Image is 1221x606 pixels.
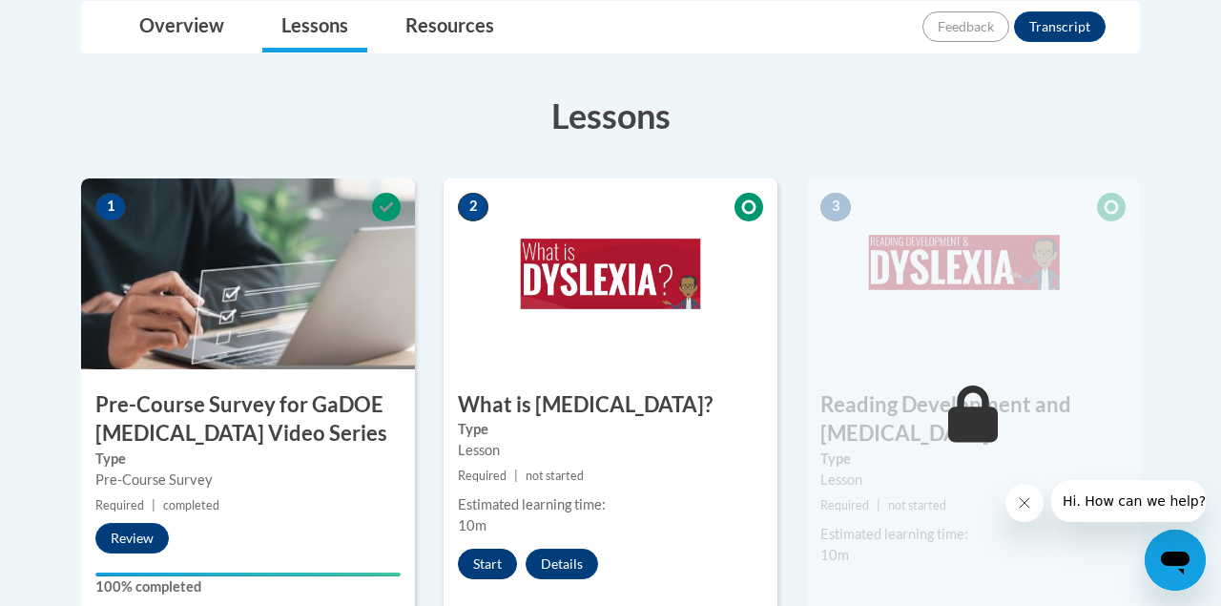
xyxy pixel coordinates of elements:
[1014,11,1106,42] button: Transcript
[1005,484,1044,522] iframe: Close message
[458,419,763,440] label: Type
[888,498,946,512] span: not started
[458,549,517,579] button: Start
[444,178,777,369] img: Course Image
[458,193,488,221] span: 2
[526,549,598,579] button: Details
[120,2,243,52] a: Overview
[95,193,126,221] span: 1
[458,440,763,461] div: Lesson
[95,498,144,512] span: Required
[95,523,169,554] button: Review
[81,178,415,369] img: Course Image
[458,469,507,483] span: Required
[514,469,518,483] span: |
[820,193,851,221] span: 3
[95,576,401,597] label: 100% completed
[820,498,869,512] span: Required
[806,390,1140,449] h3: Reading Development and [MEDICAL_DATA]
[820,524,1126,545] div: Estimated learning time:
[458,494,763,515] div: Estimated learning time:
[820,547,849,563] span: 10m
[922,11,1009,42] button: Feedback
[152,498,155,512] span: |
[1051,480,1206,522] iframe: Message from company
[458,517,486,533] span: 10m
[95,470,401,491] div: Pre-Course Survey
[95,573,401,576] div: Your progress
[1145,530,1206,591] iframe: Button to launch messaging window
[95,449,401,470] label: Type
[877,498,880,512] span: |
[262,2,367,52] a: Lessons
[820,449,1126,470] label: Type
[444,390,777,420] h3: What is [MEDICAL_DATA]?
[386,2,513,52] a: Resources
[526,469,584,483] span: not started
[820,470,1126,491] div: Lesson
[806,178,1140,369] img: Course Image
[163,498,219,512] span: completed
[81,390,415,449] h3: Pre-Course Survey for GaDOE [MEDICAL_DATA] Video Series
[81,92,1140,139] h3: Lessons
